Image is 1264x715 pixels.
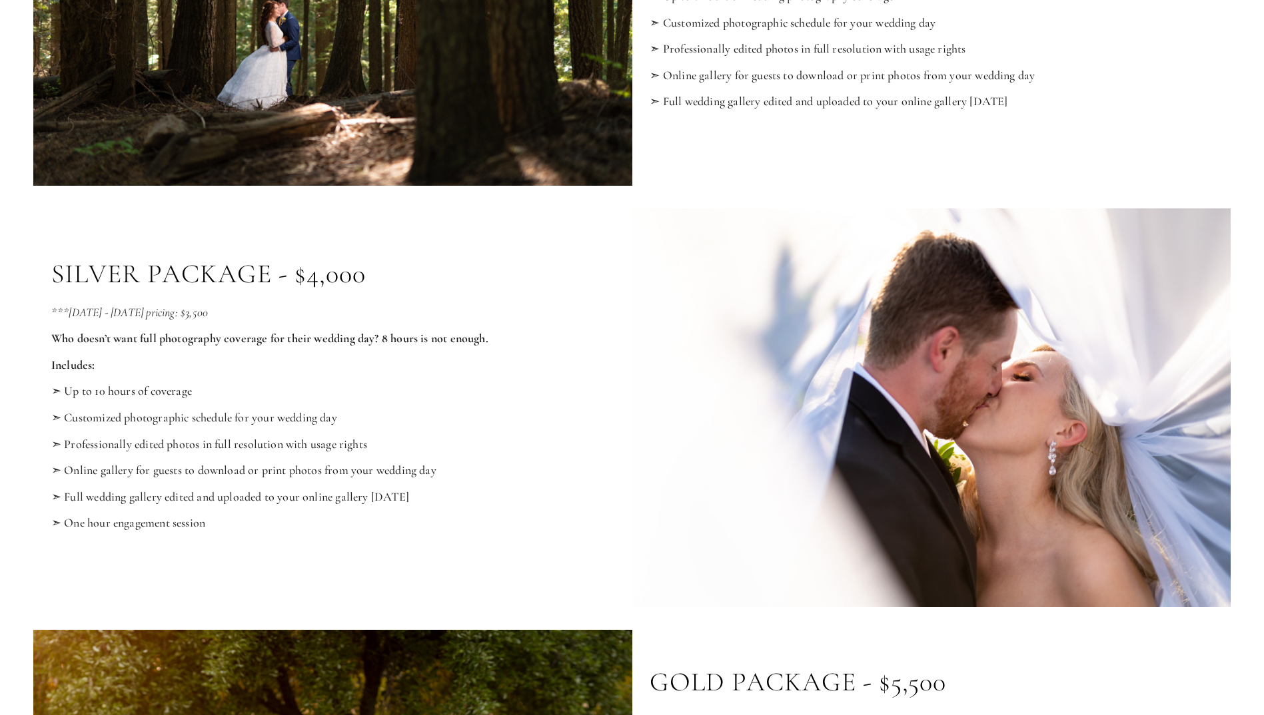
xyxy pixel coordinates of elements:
[51,516,614,531] p: ➣ One hour engagement session
[650,69,1213,83] p: ➣ Online gallery for guests to download or print photos from your wedding day
[650,666,946,698] p: Gold Package - $5,500
[51,258,366,290] p: Silver package - $4,000
[650,42,1213,57] p: ➣ Professionally edited photos in full resolution with usage rights
[51,305,208,320] em: ***[DATE] - [DATE] pricing: $3,500
[650,95,1213,109] p: ➣ Full wedding gallery edited and uploaded to your online gallery [DATE]
[51,331,379,346] strong: Who doesn’t want full photography coverage for their wedding day?
[51,384,614,399] p: ➣ Up to 10 hours of coverage
[51,463,614,478] p: ➣ Online gallery for guests to download or print photos from your wedding day
[650,16,1213,31] p: ➣ Customized photographic schedule for your wedding day
[51,490,614,505] p: ➣ Full wedding gallery edited and uploaded to your online gallery [DATE]
[382,331,488,346] strong: 8 hours is not enough.
[51,357,95,372] strong: Includes:
[51,411,614,425] p: ➣ Customized photographic schedule for your wedding day
[51,437,614,452] p: ➣ Professionally edited photos in full resolution with usage rights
